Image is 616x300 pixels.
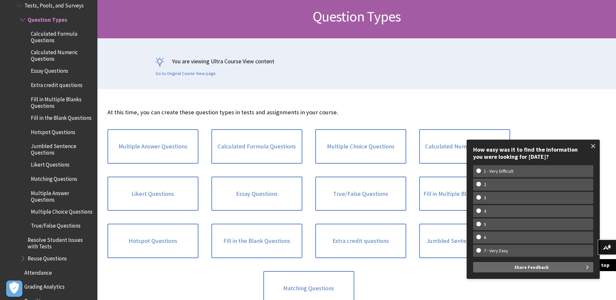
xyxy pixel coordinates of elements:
w-span: 2 [476,182,494,187]
w-span: 7 - Very Easy [476,248,516,254]
button: Share Feedback [473,262,593,272]
div: How easy was it to find the information you were looking for [DATE]? [473,146,593,160]
w-span: 1 - Very Difficult [476,169,521,174]
span: Question Types [28,14,67,23]
span: Grading Analytics [24,281,65,290]
a: Calculated Numeric Questions [419,129,510,164]
w-span: 4 [476,208,494,214]
span: Reuse Questions [28,253,67,262]
a: Fill in Multiple Blanks Questions [419,177,510,211]
span: Extra credit questions [31,80,82,88]
p: You are viewing Ultra Course View content [156,57,558,65]
p: At this time, you can create these question types in tests and assignments in your course. [107,108,510,117]
a: Hotspot Questions [107,224,198,258]
span: Jumbled Sentence Questions [31,141,93,156]
span: Essay Questions [31,66,68,74]
a: Fill in the Blank Questions [211,224,302,258]
a: Multiple Answer Questions [107,129,198,164]
span: Resolve Student Issues with Tests [28,234,93,250]
span: Question Types [313,7,401,25]
w-span: 3 [476,195,494,201]
span: Fill in Multiple Blanks Questions [31,94,93,109]
a: True/False Questions [315,177,406,211]
w-span: 6 [476,235,494,240]
span: Matching Questions [31,173,77,182]
span: Attendance [24,267,52,276]
a: Likert Questions [107,177,198,211]
a: Jumbled Sentence Questions [419,224,510,258]
span: Calculated Formula Questions [31,28,93,44]
span: Hotspot Questions [31,127,75,135]
a: Extra credit questions [315,224,406,258]
span: Multiple Choice Questions [31,206,93,215]
a: Essay Questions [211,177,302,211]
a: Multiple Choice Questions [315,129,406,164]
span: Multiple Answer Questions [31,188,93,203]
span: Calculated Numeric Questions [31,47,93,62]
w-span: 5 [476,222,494,227]
span: Fill in the Blank Questions [31,112,92,121]
span: Likert Questions [31,159,69,168]
span: Share Feedback [514,262,549,272]
a: Calculated Formula Questions [211,129,302,164]
a: Go to Original Course View page. [156,71,217,77]
button: Open Preferences [6,281,22,297]
span: True/False Questions [31,220,81,229]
